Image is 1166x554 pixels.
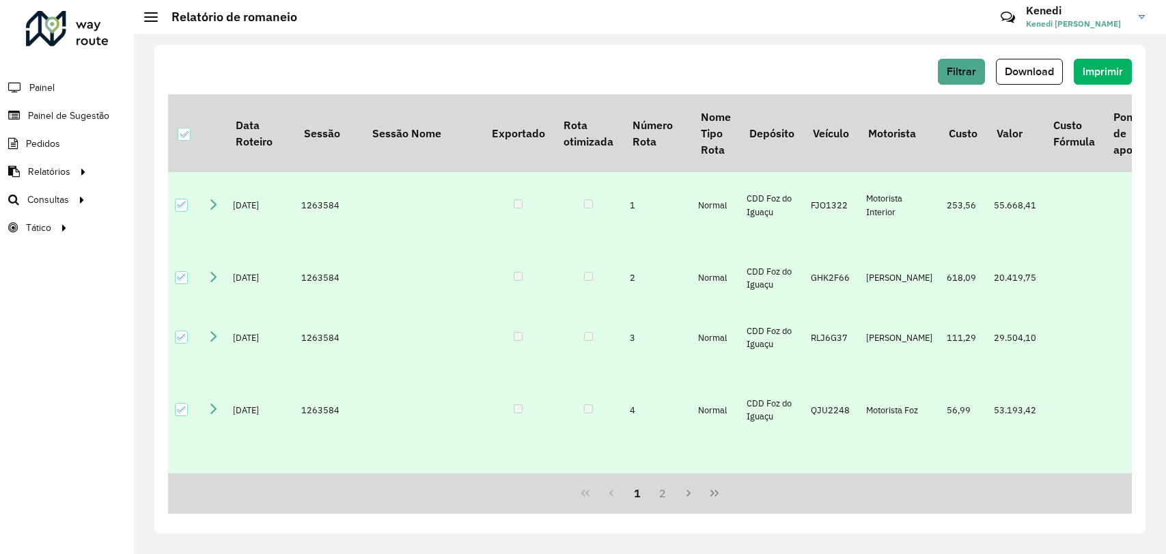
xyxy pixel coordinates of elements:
th: Valor [987,94,1044,172]
button: 1 [624,480,650,506]
td: 253,56 [940,172,987,238]
td: 20.419,75 [987,238,1044,318]
td: 1263584 [294,238,363,318]
button: Imprimir [1074,59,1132,85]
td: Motorista Interior [859,463,940,529]
th: Data Roteiro [226,94,294,172]
td: 24.834,21 [987,463,1044,529]
td: 5 [623,463,691,529]
td: CDD Foz do Iguaçu [740,357,803,462]
button: Filtrar [938,59,985,85]
th: Custo Fórmula [1044,94,1104,172]
td: GHK2F66 [804,238,859,318]
span: Kenedi [PERSON_NAME] [1026,18,1128,30]
td: CDD Foz do Iguaçu [740,463,803,529]
th: Exportado [482,94,554,172]
td: 4 [623,357,691,462]
td: Normal [691,463,740,529]
button: Next Page [676,480,702,506]
th: Motorista [859,94,940,172]
td: Motorista Interior [859,172,940,238]
h2: Relatório de romaneio [158,10,297,25]
span: Painel [29,81,55,95]
td: Normal [691,172,740,238]
td: [PERSON_NAME] [859,318,940,357]
td: FUE8714 [804,463,859,529]
td: 1 [623,172,691,238]
td: 1263584 [294,172,363,238]
th: Sessão Nome [363,94,482,172]
td: Normal [691,357,740,462]
td: QJU2248 [804,357,859,462]
td: 56,99 [940,357,987,462]
th: Sessão [294,94,363,172]
th: Rota otimizada [554,94,622,172]
td: 55.668,41 [987,172,1044,238]
td: 1263584 [294,318,363,357]
td: [PERSON_NAME] [859,238,940,318]
th: Depósito [740,94,803,172]
span: Pedidos [26,137,60,151]
td: RLJ6G37 [804,318,859,357]
th: Veículo [804,94,859,172]
th: Nome Tipo Rota [691,94,740,172]
td: [DATE] [226,463,294,529]
span: Imprimir [1083,66,1123,77]
a: Contato Rápido [993,3,1023,32]
button: Last Page [702,480,727,506]
span: Painel de Sugestão [28,109,109,123]
span: Download [1005,66,1054,77]
span: Relatórios [28,165,70,179]
span: Filtrar [947,66,976,77]
td: 1263584 [294,463,363,529]
th: Custo [940,94,987,172]
span: Tático [26,221,51,235]
span: Consultas [27,193,69,207]
td: 2 [623,238,691,318]
td: Normal [691,238,740,318]
td: 1263584 [294,357,363,462]
td: 3 [623,318,691,357]
td: [DATE] [226,318,294,357]
td: Normal [691,318,740,357]
td: CDD Foz do Iguaçu [740,238,803,318]
td: Motorista Foz [859,357,940,462]
td: 29.504,10 [987,318,1044,357]
td: [DATE] [226,357,294,462]
td: [DATE] [226,238,294,318]
button: Download [996,59,1063,85]
th: Ponto de apoio [1104,94,1152,172]
td: 53.193,42 [987,357,1044,462]
td: FJO1322 [804,172,859,238]
td: [DATE] [226,172,294,238]
button: 2 [650,480,676,506]
td: 481,74 [940,463,987,529]
td: 111,29 [940,318,987,357]
td: CDD Foz do Iguaçu [740,172,803,238]
td: 618,09 [940,238,987,318]
h3: Kenedi [1026,4,1128,17]
td: CDD Foz do Iguaçu [740,318,803,357]
th: Número Rota [623,94,691,172]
